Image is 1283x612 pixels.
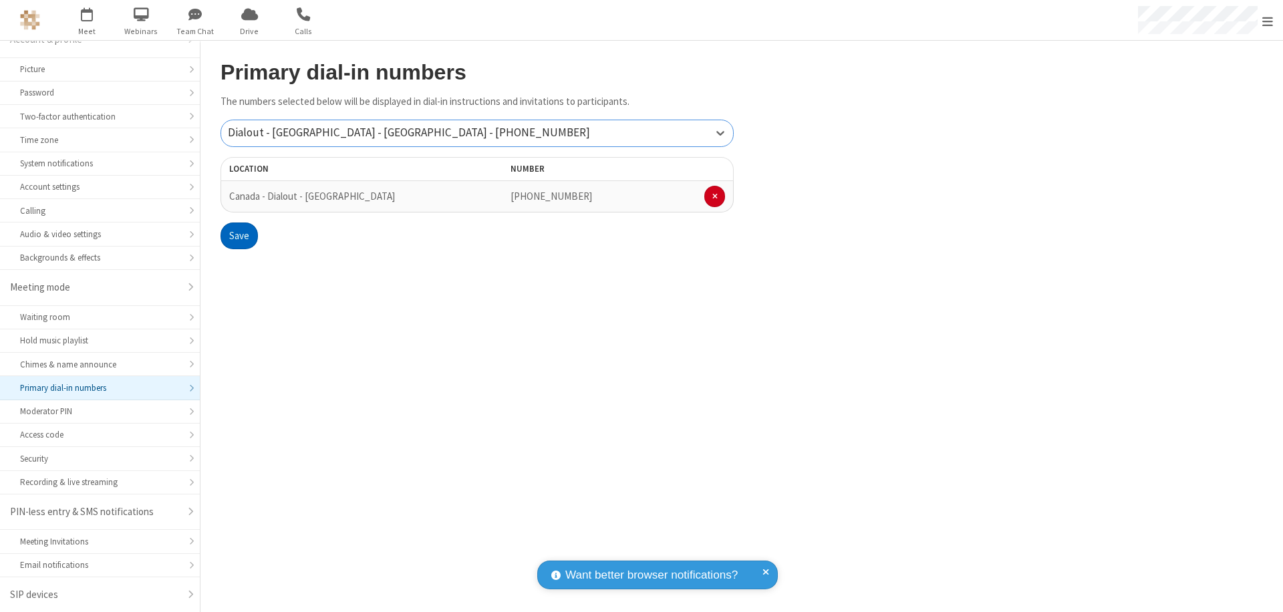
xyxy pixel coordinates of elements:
div: Hold music playlist [20,334,180,347]
span: Dialout - [GEOGRAPHIC_DATA] - [GEOGRAPHIC_DATA] - [PHONE_NUMBER] [228,125,590,140]
div: PIN-less entry & SMS notifications [10,504,180,520]
span: Calls [279,25,329,37]
div: System notifications [20,157,180,170]
div: SIP devices [10,587,180,603]
div: Picture [20,63,180,75]
button: Save [221,222,258,249]
span: Team Chat [170,25,221,37]
img: QA Selenium DO NOT DELETE OR CHANGE [20,10,40,30]
div: Waiting room [20,311,180,323]
div: Two-factor authentication [20,110,180,123]
div: Backgrounds & effects [20,251,180,264]
th: Location [221,157,426,181]
div: Security [20,452,180,465]
div: Primary dial-in numbers [20,381,180,394]
span: Drive [225,25,275,37]
div: Email notifications [20,559,180,571]
span: Webinars [116,25,166,37]
h2: Primary dial-in numbers [221,61,734,84]
div: Time zone [20,134,180,146]
div: Meeting mode [10,280,180,295]
div: Meeting Invitations [20,535,180,548]
div: Chimes & name announce [20,358,180,371]
div: Moderator PIN [20,405,180,418]
div: Password [20,86,180,99]
div: Recording & live streaming [20,476,180,488]
div: Access code [20,428,180,441]
td: Canada - Dialout - [GEOGRAPHIC_DATA] [221,181,426,212]
div: Audio & video settings [20,228,180,241]
span: Meet [62,25,112,37]
p: The numbers selected below will be displayed in dial-in instructions and invitations to participa... [221,94,734,110]
span: [PHONE_NUMBER] [511,190,592,202]
th: Number [503,157,734,181]
span: Want better browser notifications? [565,567,738,584]
div: Calling [20,204,180,217]
div: Account settings [20,180,180,193]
